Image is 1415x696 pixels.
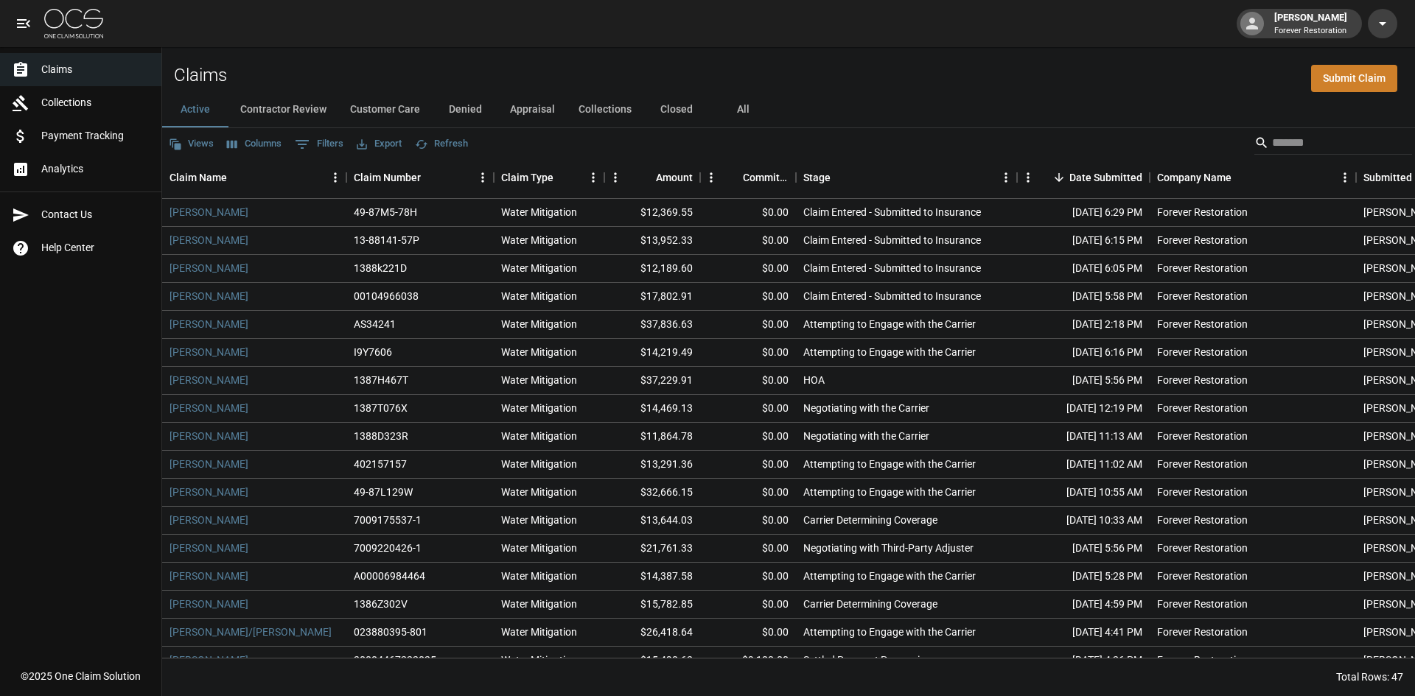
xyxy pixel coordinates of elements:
[170,345,248,359] a: [PERSON_NAME]
[1017,563,1150,591] div: [DATE] 5:28 PM
[1017,199,1150,227] div: [DATE] 6:29 PM
[501,233,577,247] div: Water Mitigation
[803,401,929,415] div: Negotiating with the Carrier
[700,507,796,535] div: $0.00
[1157,205,1248,219] div: Forever Restoration
[501,625,577,639] div: Water Mitigation
[501,485,577,499] div: Water Mitigation
[354,345,392,359] div: I9Y7606
[1157,317,1248,331] div: Forever Restoration
[604,423,700,451] div: $11,864.78
[656,157,693,198] div: Amount
[803,373,825,387] div: HOA
[1157,429,1248,443] div: Forever Restoration
[1157,401,1248,415] div: Forever Restoration
[1157,457,1248,471] div: Forever Restoration
[501,457,577,471] div: Water Mitigation
[1157,541,1248,555] div: Forever Restoration
[604,591,700,619] div: $15,782.85
[501,317,577,331] div: Water Mitigation
[604,311,700,339] div: $37,836.63
[700,535,796,563] div: $0.00
[1311,65,1397,92] a: Submit Claim
[494,157,604,198] div: Claim Type
[700,367,796,395] div: $0.00
[354,597,408,611] div: 1386Z302V
[604,479,700,507] div: $32,666.15
[1157,625,1248,639] div: Forever Restoration
[411,133,472,155] button: Refresh
[501,157,553,198] div: Claim Type
[170,157,227,198] div: Claim Name
[501,429,577,443] div: Water Mitigation
[41,62,150,77] span: Claims
[498,92,567,127] button: Appraisal
[604,227,700,255] div: $13,952.33
[41,128,150,144] span: Payment Tracking
[700,423,796,451] div: $0.00
[501,597,577,611] div: Water Mitigation
[324,166,346,189] button: Menu
[291,133,347,156] button: Show filters
[354,317,396,331] div: AS34241
[700,339,796,367] div: $0.00
[472,166,494,189] button: Menu
[1157,513,1248,527] div: Forever Restoration
[604,367,700,395] div: $37,229.91
[501,541,577,555] div: Water Mitigation
[1274,25,1347,38] p: Forever Restoration
[354,233,419,247] div: 13-88141-57P
[604,166,626,189] button: Menu
[170,317,248,331] a: [PERSON_NAME]
[170,289,248,303] a: [PERSON_NAME]
[41,161,150,177] span: Analytics
[1231,167,1252,188] button: Sort
[700,451,796,479] div: $0.00
[170,653,248,667] a: [PERSON_NAME]
[1268,10,1353,37] div: [PERSON_NAME]
[635,167,656,188] button: Sort
[1157,597,1248,611] div: Forever Restoration
[700,311,796,339] div: $0.00
[1017,311,1150,339] div: [DATE] 2:18 PM
[1157,157,1231,198] div: Company Name
[501,205,577,219] div: Water Mitigation
[1017,283,1150,311] div: [DATE] 5:58 PM
[41,207,150,222] span: Contact Us
[700,227,796,255] div: $0.00
[432,92,498,127] button: Denied
[501,261,577,275] div: Water Mitigation
[700,157,796,198] div: Committed Amount
[722,167,743,188] button: Sort
[1017,367,1150,395] div: [DATE] 5:56 PM
[44,9,103,38] img: ocs-logo-white-transparent.png
[604,451,700,479] div: $13,291.36
[700,166,722,189] button: Menu
[700,283,796,311] div: $0.00
[604,507,700,535] div: $13,644.03
[1017,451,1150,479] div: [DATE] 11:02 AM
[700,619,796,647] div: $0.00
[501,653,577,667] div: Water Mitigation
[1017,166,1039,189] button: Menu
[41,95,150,110] span: Collections
[604,339,700,367] div: $14,219.49
[803,597,937,611] div: Carrier Determining Coverage
[803,233,981,247] div: Claim Entered - Submitted to Insurance
[354,653,436,667] div: 30004467222025
[1157,345,1248,359] div: Forever Restoration
[170,485,248,499] a: [PERSON_NAME]
[162,92,1415,127] div: dynamic tabs
[1017,507,1150,535] div: [DATE] 10:33 AM
[700,479,796,507] div: $0.00
[803,317,976,331] div: Attempting to Engage with the Carrier
[803,205,981,219] div: Claim Entered - Submitted to Insurance
[174,65,227,86] h2: Claims
[354,289,419,303] div: 00104966038
[604,199,700,227] div: $12,369.55
[582,166,604,189] button: Menu
[700,199,796,227] div: $0.00
[421,167,441,188] button: Sort
[501,289,577,303] div: Water Mitigation
[1017,647,1150,675] div: [DATE] 4:26 PM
